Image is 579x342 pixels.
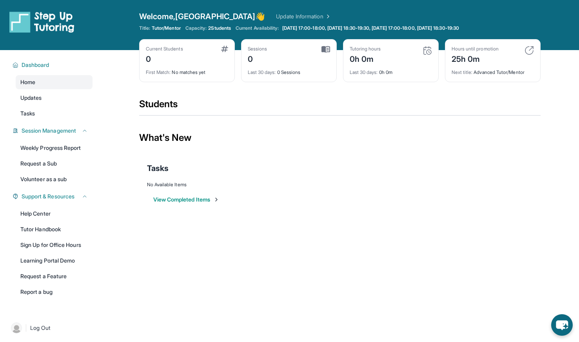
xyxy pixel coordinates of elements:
[323,13,331,20] img: Chevron Right
[282,25,459,31] span: [DATE] 17:00-18:00, [DATE] 18:30-19:30, [DATE] 17:00-18:00, [DATE] 18:30-19:30
[18,61,88,69] button: Dashboard
[350,65,432,76] div: 0h 0m
[139,121,541,155] div: What's New
[276,13,331,20] a: Update Information
[281,25,461,31] a: [DATE] 17:00-18:00, [DATE] 18:30-19:30, [DATE] 17:00-18:00, [DATE] 18:30-19:30
[20,110,35,117] span: Tasks
[16,222,93,236] a: Tutor Handbook
[423,46,432,55] img: card
[146,46,183,52] div: Current Students
[16,75,93,89] a: Home
[22,193,74,200] span: Support & Resources
[350,69,378,75] span: Last 30 days :
[452,65,534,76] div: Advanced Tutor/Mentor
[147,182,533,188] div: No Available Items
[350,52,381,65] div: 0h 0m
[452,52,499,65] div: 25h 0m
[16,238,93,252] a: Sign Up for Office Hours
[8,319,93,337] a: |Log Out
[146,52,183,65] div: 0
[236,25,279,31] span: Current Availability:
[525,46,534,55] img: card
[25,323,27,333] span: |
[16,106,93,121] a: Tasks
[18,193,88,200] button: Support & Resources
[30,324,51,332] span: Log Out
[139,98,541,115] div: Students
[321,46,330,53] img: card
[153,196,220,203] button: View Completed Items
[22,61,49,69] span: Dashboard
[16,141,93,155] a: Weekly Progress Report
[551,314,573,336] button: chat-button
[350,46,381,52] div: Tutoring hours
[16,285,93,299] a: Report a bug
[16,269,93,283] a: Request a Feature
[248,65,330,76] div: 0 Sessions
[22,127,76,135] span: Session Management
[152,25,181,31] span: Tutor/Mentor
[452,69,473,75] span: Next title :
[248,69,276,75] span: Last 30 days :
[147,163,169,174] span: Tasks
[146,65,228,76] div: No matches yet
[9,11,74,33] img: logo
[16,157,93,171] a: Request a Sub
[20,94,42,102] span: Updates
[221,46,228,52] img: card
[18,127,88,135] button: Session Management
[11,322,22,333] img: user-img
[248,46,267,52] div: Sessions
[20,78,35,86] span: Home
[16,91,93,105] a: Updates
[16,207,93,221] a: Help Center
[139,25,150,31] span: Title:
[452,46,499,52] div: Hours until promotion
[185,25,207,31] span: Capacity:
[248,52,267,65] div: 0
[139,11,265,22] span: Welcome, [GEOGRAPHIC_DATA] 👋
[16,172,93,186] a: Volunteer as a sub
[208,25,231,31] span: 2 Students
[16,254,93,268] a: Learning Portal Demo
[146,69,171,75] span: First Match :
